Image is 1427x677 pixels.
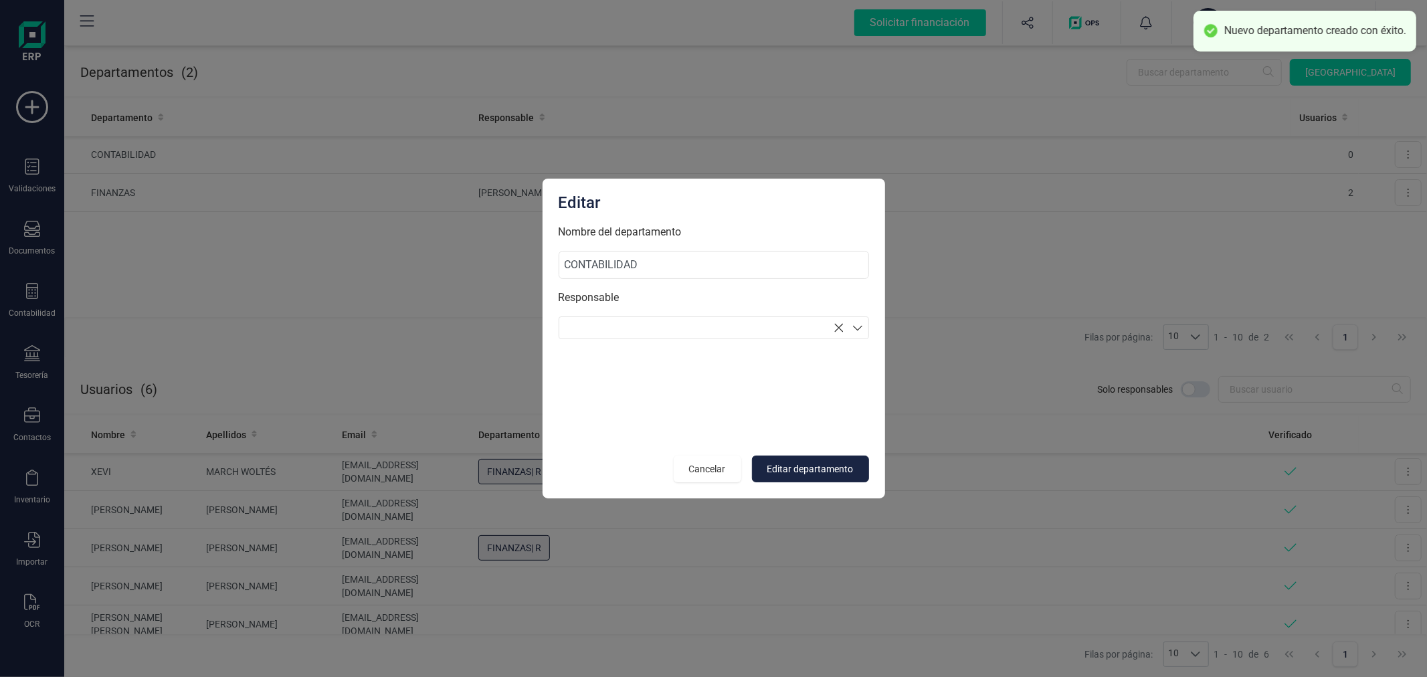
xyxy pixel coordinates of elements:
[559,224,869,240] p: Nombre del departamento
[1224,24,1406,38] div: Nuevo departamento creado con éxito.
[559,290,869,306] p: Responsable
[767,462,854,476] span: Editar departamento
[559,192,869,213] div: Editar
[752,456,869,482] button: Editar departamento
[689,462,726,476] span: Cancelar
[674,456,741,482] button: Cancelar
